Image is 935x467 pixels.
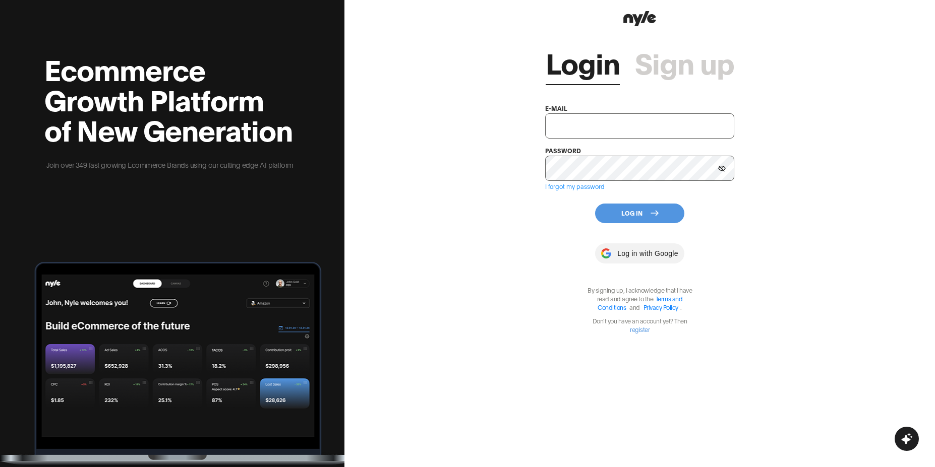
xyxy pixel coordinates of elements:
[635,47,734,77] a: Sign up
[44,159,295,170] p: Join over 349 fast growing Ecommerce Brands using our cutting edge AI platform
[545,182,605,190] a: I forgot my password
[44,53,295,144] h2: Ecommerce Growth Platform of New Generation
[595,204,684,223] button: Log In
[595,243,684,263] button: Log in with Google
[627,303,642,311] span: and
[644,303,678,311] a: Privacy Policy
[630,325,650,333] a: register
[598,295,682,311] a: Terms and Conditions
[546,47,620,77] a: Login
[545,147,581,154] label: password
[582,286,698,311] p: By signing up, I acknowledge that I have read and agree to the .
[545,104,567,112] label: e-mail
[582,316,698,333] p: Don't you have an account yet? Then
